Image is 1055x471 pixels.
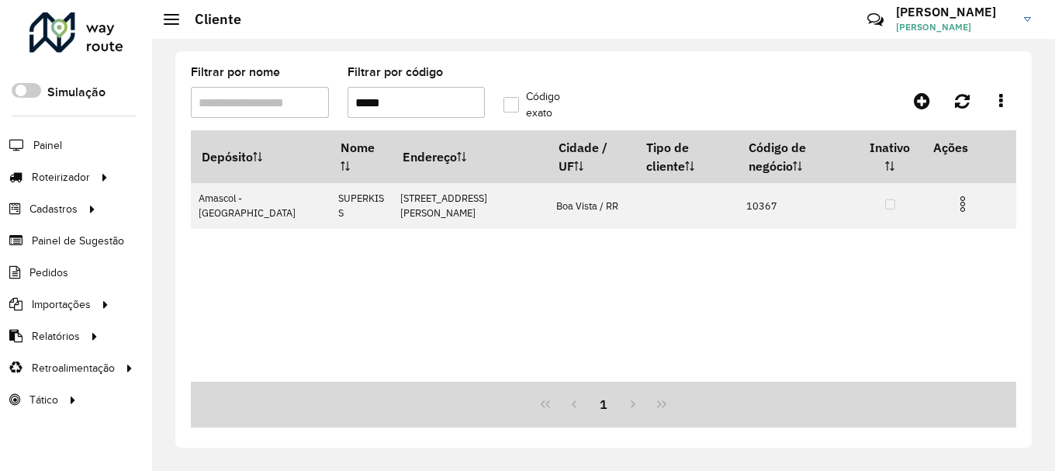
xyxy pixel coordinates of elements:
[548,131,636,183] th: Cidade / UF
[29,265,68,281] span: Pedidos
[392,183,548,229] td: [STREET_ADDRESS][PERSON_NAME]
[32,296,91,313] span: Importações
[32,233,124,249] span: Painel de Sugestão
[33,137,62,154] span: Painel
[636,131,738,183] th: Tipo de cliente
[191,131,330,183] th: Depósito
[896,5,1012,19] h3: [PERSON_NAME]
[548,183,636,229] td: Boa Vista / RR
[32,360,115,376] span: Retroalimentação
[738,183,858,229] td: 10367
[179,11,241,28] h2: Cliente
[330,183,392,229] td: SUPERKISS
[857,131,922,183] th: Inativo
[348,63,443,81] label: Filtrar por código
[896,20,1012,34] span: [PERSON_NAME]
[859,3,892,36] a: Contato Rápido
[503,88,589,121] label: Código exato
[738,131,858,183] th: Código de negócio
[32,169,90,185] span: Roteirizador
[191,63,280,81] label: Filtrar por nome
[32,328,80,345] span: Relatórios
[589,390,618,419] button: 1
[922,131,1015,164] th: Ações
[29,392,58,408] span: Tático
[29,201,78,217] span: Cadastros
[47,83,105,102] label: Simulação
[330,131,392,183] th: Nome
[392,131,548,183] th: Endereço
[191,183,330,229] td: Amascol - [GEOGRAPHIC_DATA]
